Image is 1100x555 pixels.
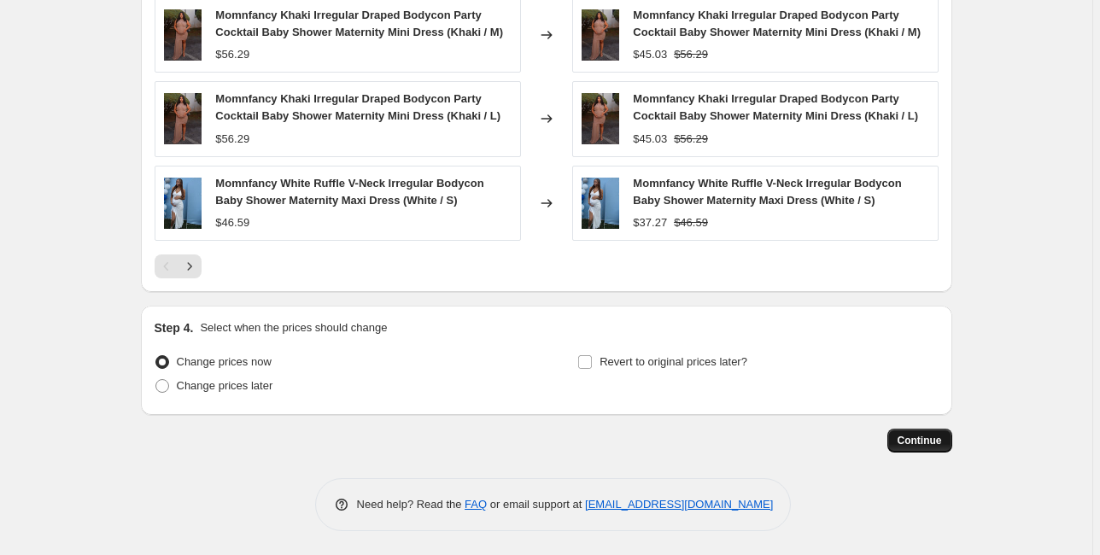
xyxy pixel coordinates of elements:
[674,46,708,63] strike: $56.29
[674,214,708,231] strike: $46.59
[633,131,667,148] div: $45.03
[633,177,901,207] span: Momnfancy White Ruffle V-Neck Irregular Bodycon Baby Shower Maternity Maxi Dress (White / S)
[215,131,249,148] div: $56.29
[582,178,620,229] img: MF250102200289-1_80x.jpg
[585,498,773,511] a: [EMAIL_ADDRESS][DOMAIN_NAME]
[674,131,708,148] strike: $56.29
[164,9,202,61] img: MF250104200023-1_80x.jpg
[898,434,942,447] span: Continue
[177,379,273,392] span: Change prices later
[357,498,465,511] span: Need help? Read the
[582,9,620,61] img: MF250104200023-1_80x.jpg
[633,214,667,231] div: $37.27
[178,254,202,278] button: Next
[465,498,487,511] a: FAQ
[215,214,249,231] div: $46.59
[600,355,747,368] span: Revert to original prices later?
[200,319,387,336] p: Select when the prices should change
[215,9,503,38] span: Momnfancy Khaki Irregular Draped Bodycon Party Cocktail Baby Shower Maternity Mini Dress (Khaki / M)
[155,319,194,336] h2: Step 4.
[155,254,202,278] nav: Pagination
[633,92,918,122] span: Momnfancy Khaki Irregular Draped Bodycon Party Cocktail Baby Shower Maternity Mini Dress (Khaki / L)
[215,177,483,207] span: Momnfancy White Ruffle V-Neck Irregular Bodycon Baby Shower Maternity Maxi Dress (White / S)
[164,93,202,144] img: MF250104200023-1_80x.jpg
[215,92,500,122] span: Momnfancy Khaki Irregular Draped Bodycon Party Cocktail Baby Shower Maternity Mini Dress (Khaki / L)
[215,46,249,63] div: $56.29
[887,429,952,453] button: Continue
[487,498,585,511] span: or email support at
[633,46,667,63] div: $45.03
[582,93,620,144] img: MF250104200023-1_80x.jpg
[164,178,202,229] img: MF250102200289-1_80x.jpg
[177,355,272,368] span: Change prices now
[633,9,921,38] span: Momnfancy Khaki Irregular Draped Bodycon Party Cocktail Baby Shower Maternity Mini Dress (Khaki / M)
